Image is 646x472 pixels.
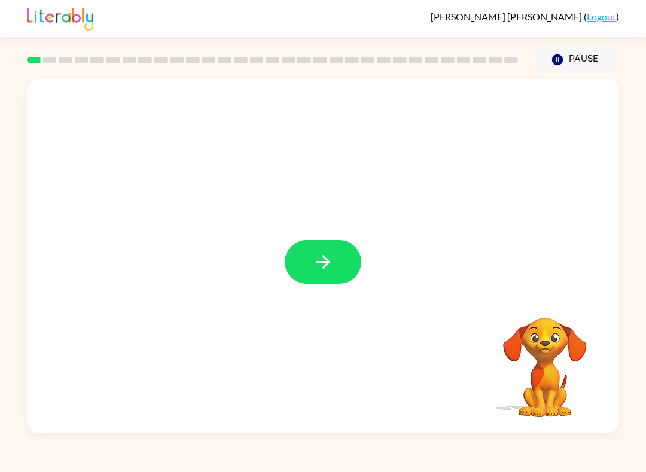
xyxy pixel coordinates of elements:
[587,11,616,22] a: Logout
[485,299,605,419] video: Your browser must support playing .mp4 files to use Literably. Please try using another browser.
[532,46,619,73] button: Pause
[431,11,584,22] span: [PERSON_NAME] [PERSON_NAME]
[27,5,93,31] img: Literably
[431,11,619,22] div: ( )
